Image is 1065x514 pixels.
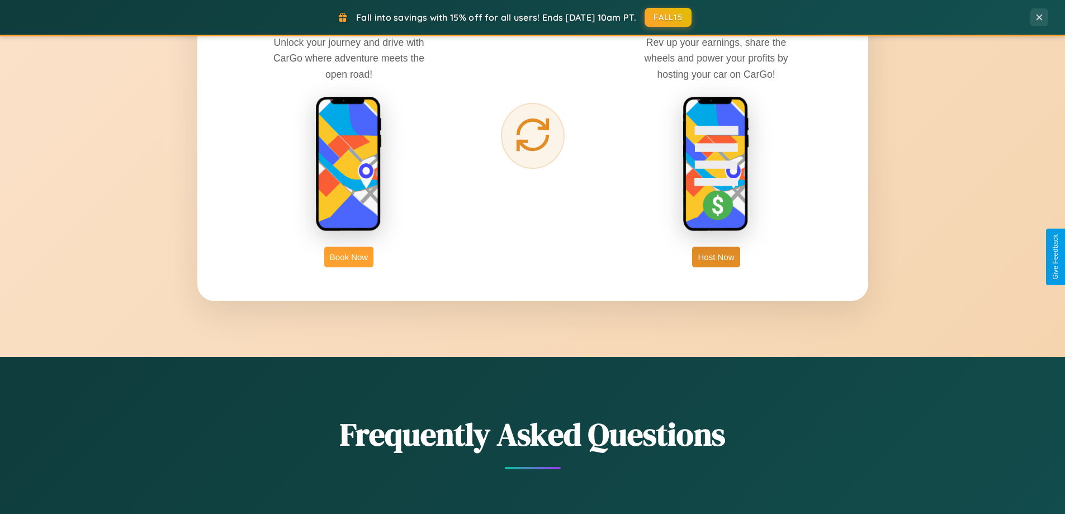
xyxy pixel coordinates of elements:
h2: Frequently Asked Questions [197,413,868,456]
div: Give Feedback [1052,234,1059,280]
p: Rev up your earnings, share the wheels and power your profits by hosting your car on CarGo! [632,35,800,82]
img: rent phone [315,96,382,233]
span: Fall into savings with 15% off for all users! Ends [DATE] 10am PT. [356,12,636,23]
p: Unlock your journey and drive with CarGo where adventure meets the open road! [265,35,433,82]
button: Book Now [324,247,373,267]
img: host phone [683,96,750,233]
button: Host Now [692,247,740,267]
button: FALL15 [645,8,692,27]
